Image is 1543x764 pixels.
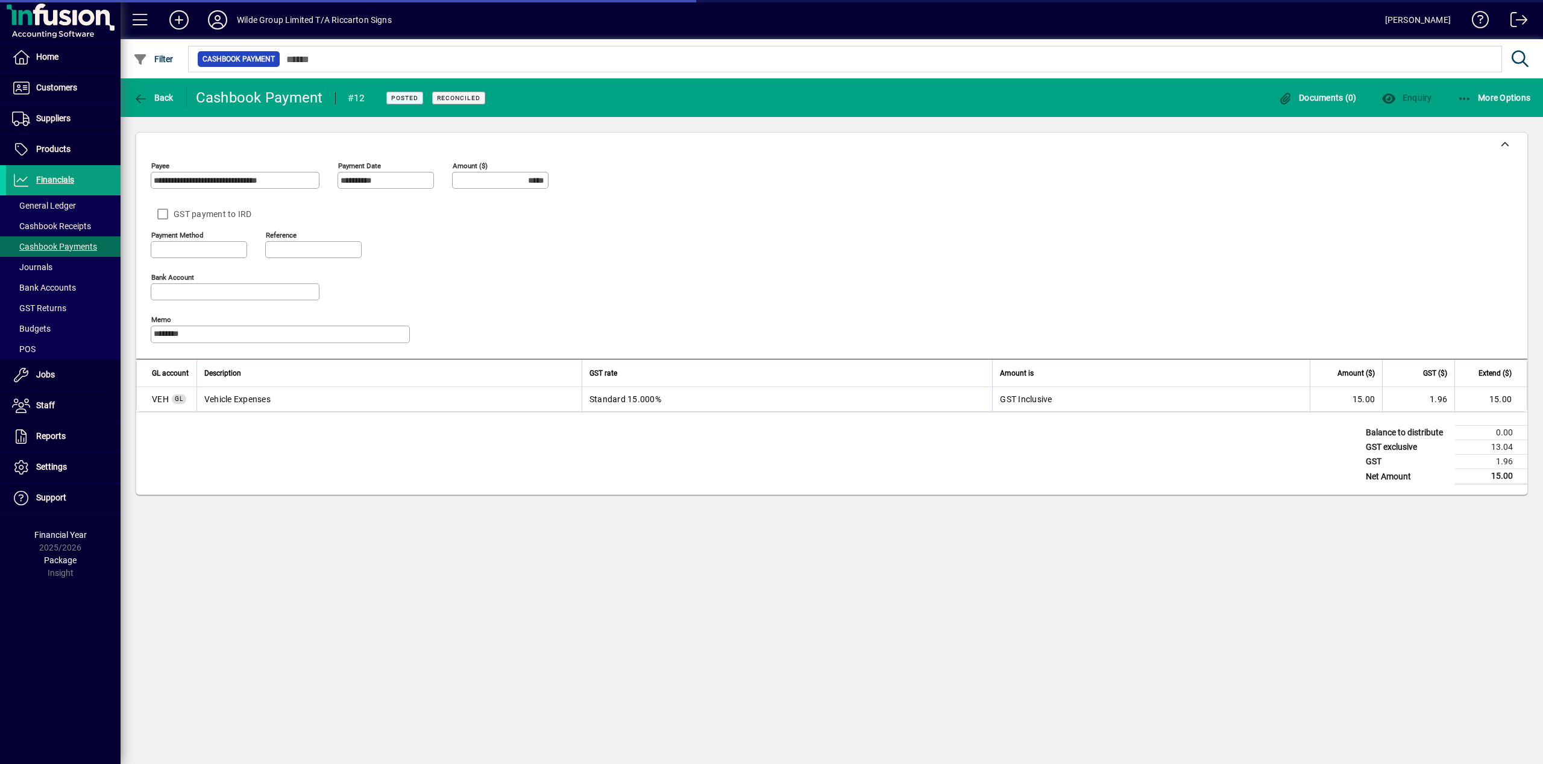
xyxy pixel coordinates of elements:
[36,52,58,62] span: Home
[36,462,67,472] span: Settings
[1385,10,1451,30] div: [PERSON_NAME]
[12,344,36,354] span: POS
[266,231,297,239] mat-label: Reference
[1479,367,1512,380] span: Extend ($)
[1423,367,1447,380] span: GST ($)
[1455,426,1527,440] td: 0.00
[6,391,121,421] a: Staff
[1337,367,1375,380] span: Amount ($)
[6,298,121,318] a: GST Returns
[12,283,76,292] span: Bank Accounts
[12,303,66,313] span: GST Returns
[1463,2,1489,42] a: Knowledge Base
[453,162,488,170] mat-label: Amount ($)
[151,231,204,239] mat-label: Payment method
[6,134,121,165] a: Products
[1310,387,1382,411] td: 15.00
[1000,367,1034,380] span: Amount is
[1454,387,1527,411] td: 15.00
[6,483,121,513] a: Support
[198,9,237,31] button: Profile
[36,493,66,502] span: Support
[152,367,189,380] span: GL account
[6,195,121,216] a: General Ledger
[1360,440,1455,455] td: GST exclusive
[36,400,55,410] span: Staff
[6,42,121,72] a: Home
[1455,469,1527,484] td: 15.00
[338,162,381,170] mat-label: Payment Date
[12,201,76,210] span: General Ledger
[44,555,77,565] span: Package
[6,104,121,134] a: Suppliers
[1382,387,1454,411] td: 1.96
[196,387,582,411] td: Vehicle Expenses
[6,277,121,298] a: Bank Accounts
[1455,440,1527,455] td: 13.04
[160,9,198,31] button: Add
[6,339,121,359] a: POS
[203,53,275,65] span: Cashbook Payment
[130,87,177,109] button: Back
[6,360,121,390] a: Jobs
[152,393,169,405] span: Vehicle Expenses
[133,93,174,103] span: Back
[237,10,392,30] div: Wilde Group Limited T/A Riccarton Signs
[1360,469,1455,484] td: Net Amount
[151,162,169,170] mat-label: Payee
[6,236,121,257] a: Cashbook Payments
[1278,93,1357,103] span: Documents (0)
[34,530,87,540] span: Financial Year
[391,94,418,102] span: Posted
[1454,87,1534,109] button: More Options
[6,257,121,277] a: Journals
[437,94,480,102] span: Reconciled
[151,273,194,282] mat-label: Bank Account
[1501,2,1528,42] a: Logout
[196,88,323,107] div: Cashbook Payment
[1360,455,1455,469] td: GST
[12,324,51,333] span: Budgets
[6,318,121,339] a: Budgets
[121,87,187,109] app-page-header-button: Back
[36,175,74,185] span: Financials
[36,144,71,154] span: Products
[36,370,55,379] span: Jobs
[175,396,183,402] span: GL
[6,216,121,236] a: Cashbook Receipts
[992,387,1310,411] td: GST Inclusive
[1455,455,1527,469] td: 1.96
[589,367,617,380] span: GST rate
[36,83,77,92] span: Customers
[348,89,365,108] div: #12
[1275,87,1360,109] button: Documents (0)
[12,221,91,231] span: Cashbook Receipts
[36,113,71,123] span: Suppliers
[12,262,52,272] span: Journals
[6,452,121,482] a: Settings
[130,48,177,70] button: Filter
[151,315,171,324] mat-label: Memo
[1360,426,1455,440] td: Balance to distribute
[6,421,121,452] a: Reports
[133,54,174,64] span: Filter
[204,367,241,380] span: Description
[12,242,97,251] span: Cashbook Payments
[36,431,66,441] span: Reports
[6,73,121,103] a: Customers
[1457,93,1531,103] span: More Options
[582,387,993,411] td: Standard 15.000%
